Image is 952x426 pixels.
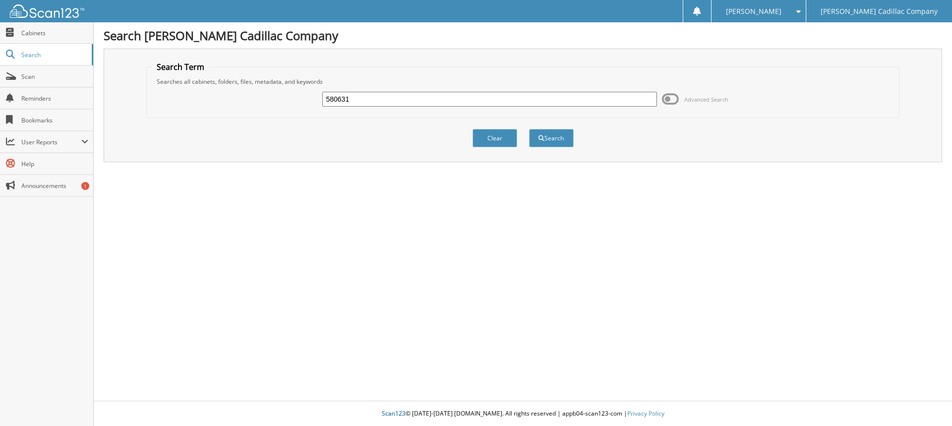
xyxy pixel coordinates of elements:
[21,51,87,59] span: Search
[104,27,942,44] h1: Search [PERSON_NAME] Cadillac Company
[94,402,952,426] div: © [DATE]-[DATE] [DOMAIN_NAME]. All rights reserved | appb04-scan123-com |
[382,409,406,418] span: Scan123
[21,94,88,103] span: Reminders
[21,72,88,81] span: Scan
[81,182,89,190] div: 1
[21,182,88,190] span: Announcements
[726,8,781,14] span: [PERSON_NAME]
[529,129,574,147] button: Search
[684,96,728,103] span: Advanced Search
[10,4,84,18] img: scan123-logo-white.svg
[152,61,209,72] legend: Search Term
[627,409,664,418] a: Privacy Policy
[21,160,88,168] span: Help
[21,116,88,124] span: Bookmarks
[473,129,517,147] button: Clear
[21,138,81,146] span: User Reports
[152,77,894,86] div: Searches all cabinets, folders, files, metadata, and keywords
[21,29,88,37] span: Cabinets
[821,8,938,14] span: [PERSON_NAME] Cadillac Company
